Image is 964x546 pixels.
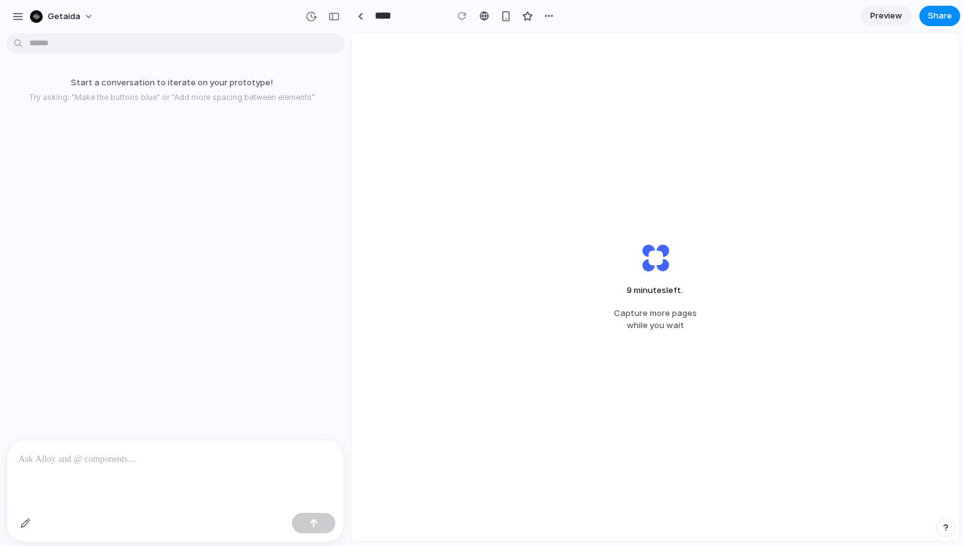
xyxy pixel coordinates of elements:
[627,285,632,295] span: 9
[614,307,697,332] span: Capture more pages while you wait
[5,76,338,89] p: Start a conversation to iterate on your prototype!
[928,10,952,22] span: Share
[620,284,690,297] span: minutes left .
[861,6,912,26] a: Preview
[919,6,960,26] button: Share
[870,10,902,22] span: Preview
[48,10,80,23] span: getaida
[25,6,100,27] button: getaida
[5,92,338,103] p: Try asking: "Make the buttons blue" or "Add more spacing between elements"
